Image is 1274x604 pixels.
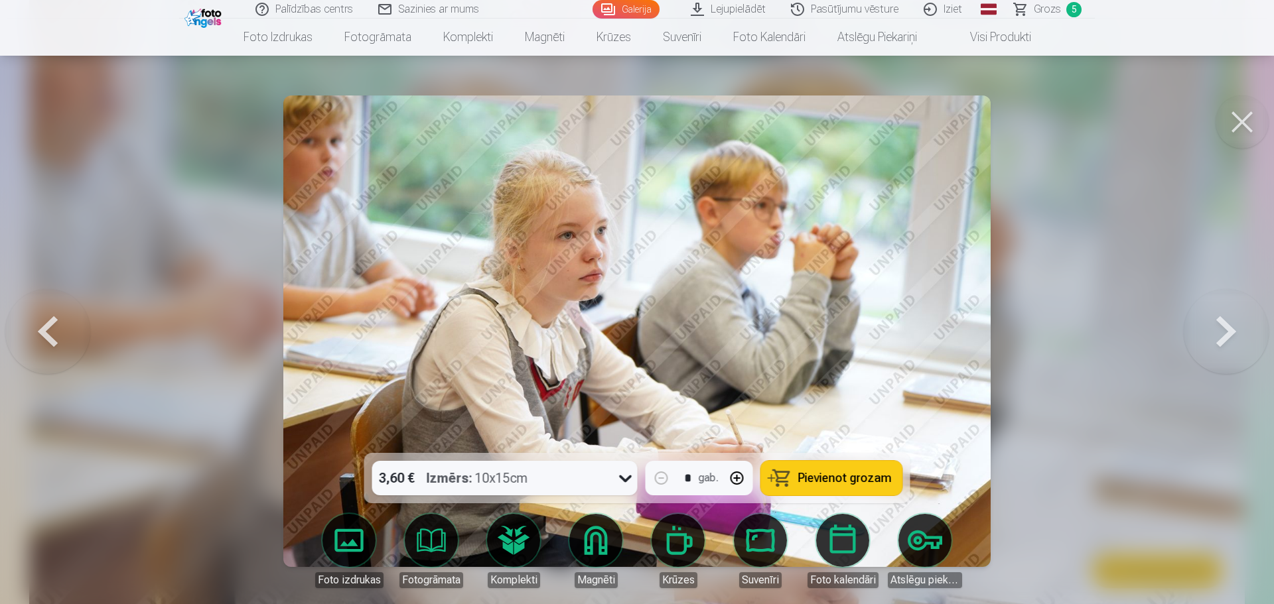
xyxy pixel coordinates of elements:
[427,461,528,495] div: 10x15cm
[821,19,933,56] a: Atslēgu piekariņi
[641,514,715,588] a: Krūzes
[509,19,581,56] a: Magnēti
[228,19,328,56] a: Foto izdrukas
[647,19,717,56] a: Suvenīri
[888,514,962,588] a: Atslēgu piekariņi
[699,470,719,486] div: gab.
[723,514,798,588] a: Suvenīri
[1066,2,1082,17] span: 5
[488,572,540,588] div: Komplekti
[739,572,782,588] div: Suvenīri
[427,469,472,487] strong: Izmērs :
[1034,1,1061,17] span: Grozs
[888,572,962,588] div: Atslēgu piekariņi
[717,19,821,56] a: Foto kalendāri
[575,572,618,588] div: Magnēti
[808,572,879,588] div: Foto kalendāri
[328,19,427,56] a: Fotogrāmata
[559,514,633,588] a: Magnēti
[761,461,902,495] button: Pievienot grozam
[476,514,551,588] a: Komplekti
[394,514,468,588] a: Fotogrāmata
[798,472,892,484] span: Pievienot grozam
[184,5,225,28] img: /fa1
[806,514,880,588] a: Foto kalendāri
[372,461,421,495] div: 3,60 €
[315,572,384,588] div: Foto izdrukas
[660,572,697,588] div: Krūzes
[933,19,1047,56] a: Visi produkti
[312,514,386,588] a: Foto izdrukas
[399,572,463,588] div: Fotogrāmata
[581,19,647,56] a: Krūzes
[427,19,509,56] a: Komplekti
